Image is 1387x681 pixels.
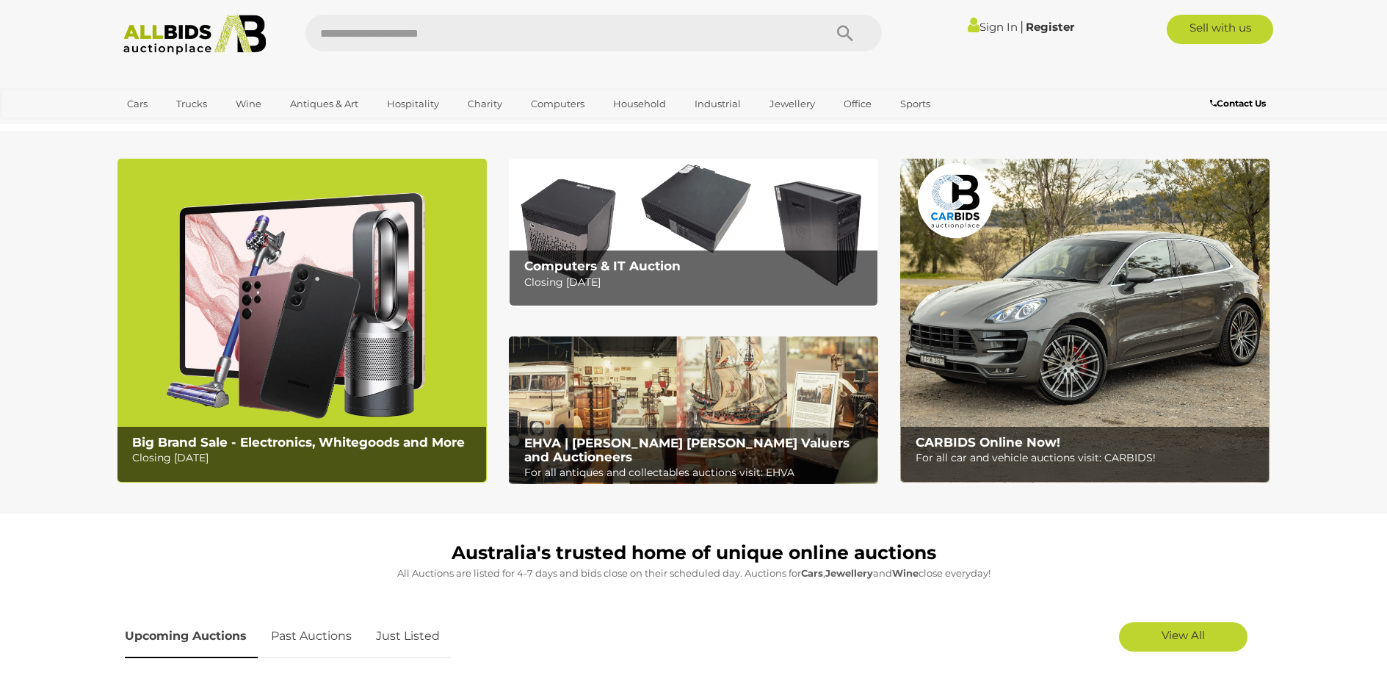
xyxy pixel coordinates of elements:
[260,615,363,658] a: Past Auctions
[167,92,217,116] a: Trucks
[377,92,449,116] a: Hospitality
[524,464,870,482] p: For all antiques and collectables auctions visit: EHVA
[115,15,275,55] img: Allbids.com.au
[509,336,878,485] img: EHVA | Evans Hastings Valuers and Auctioneers
[834,92,881,116] a: Office
[808,15,882,51] button: Search
[685,92,750,116] a: Industrial
[125,543,1263,563] h1: Australia's trusted home of unique online auctions
[524,273,870,292] p: Closing [DATE]
[132,435,465,450] b: Big Brand Sale - Electronics, Whitegoods and More
[891,92,940,116] a: Sports
[524,436,850,464] b: EHVA | [PERSON_NAME] [PERSON_NAME] Valuers and Auctioneers
[509,336,878,485] a: EHVA | Evans Hastings Valuers and Auctioneers EHVA | [PERSON_NAME] [PERSON_NAME] Valuers and Auct...
[509,159,878,306] a: Computers & IT Auction Computers & IT Auction Closing [DATE]
[892,567,919,579] strong: Wine
[801,567,823,579] strong: Cars
[521,92,594,116] a: Computers
[117,116,241,140] a: [GEOGRAPHIC_DATA]
[825,567,873,579] strong: Jewellery
[365,615,451,658] a: Just Listed
[117,92,157,116] a: Cars
[226,92,271,116] a: Wine
[900,159,1270,483] img: CARBIDS Online Now!
[604,92,676,116] a: Household
[1026,20,1074,34] a: Register
[1020,18,1024,35] span: |
[509,159,878,306] img: Computers & IT Auction
[117,159,487,483] img: Big Brand Sale - Electronics, Whitegoods and More
[916,449,1261,467] p: For all car and vehicle auctions visit: CARBIDS!
[968,20,1018,34] a: Sign In
[900,159,1270,483] a: CARBIDS Online Now! CARBIDS Online Now! For all car and vehicle auctions visit: CARBIDS!
[1167,15,1273,44] a: Sell with us
[1119,622,1247,652] a: View All
[125,565,1263,582] p: All Auctions are listed for 4-7 days and bids close on their scheduled day. Auctions for , and cl...
[458,92,512,116] a: Charity
[1210,96,1270,112] a: Contact Us
[125,615,258,658] a: Upcoming Auctions
[280,92,368,116] a: Antiques & Art
[1162,628,1205,642] span: View All
[916,435,1060,450] b: CARBIDS Online Now!
[1210,98,1266,109] b: Contact Us
[117,159,487,483] a: Big Brand Sale - Electronics, Whitegoods and More Big Brand Sale - Electronics, Whitegoods and Mo...
[132,449,478,467] p: Closing [DATE]
[760,92,825,116] a: Jewellery
[524,259,681,273] b: Computers & IT Auction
